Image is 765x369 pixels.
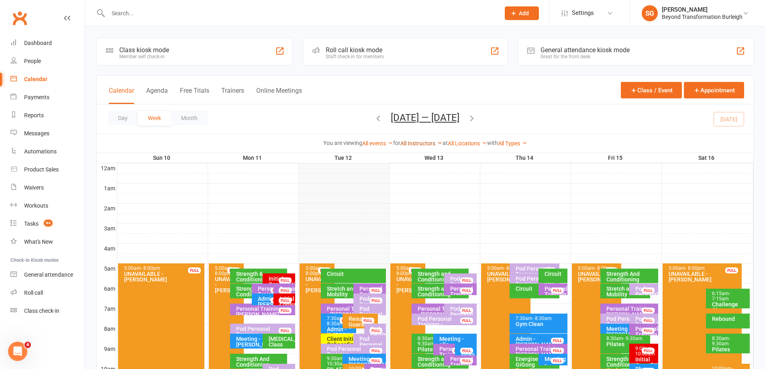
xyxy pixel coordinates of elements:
div: Results Guarantee Program Onboarding - [PERSON_NAME]... [348,316,376,350]
div: Pod Personal Training - [PERSON_NAME], [PERSON_NAME] [326,346,384,369]
div: UNAVAILABLE - [PERSON_NAME] [396,276,424,293]
div: General attendance [24,271,73,278]
div: Calendar [24,76,47,82]
div: Circuit [326,271,384,277]
div: Personal Training - [PERSON_NAME] Rouge [635,326,657,354]
div: Strength & Conditioning [236,271,286,282]
span: - 8:00pm [504,265,523,271]
div: Stretch and Mobility [606,286,649,297]
div: FULL [369,358,382,364]
div: Class kiosk mode [119,46,169,54]
span: - 9:30am [623,336,643,341]
div: Pod Personal Training - [PERSON_NAME] [236,326,294,343]
a: All Types [498,140,527,147]
div: [PERSON_NAME] [662,6,743,13]
div: FULL [551,287,564,294]
div: 7:30am [515,316,566,321]
div: FULL [271,298,284,304]
div: Admin - [PERSON_NAME] [515,336,566,347]
div: Strength And Conditioning [236,356,286,367]
span: - 8:00pm [685,265,705,271]
a: Calendar [10,70,85,88]
span: - 10:30am [327,356,347,367]
div: Pod Personal Training - [PERSON_NAME], [PERSON_NAME] [450,276,475,310]
span: - 8:30am [327,316,345,326]
span: - 7:15am [712,291,730,302]
div: FULL [227,267,240,273]
div: 9:30am [326,356,355,367]
button: Calendar [109,87,134,104]
div: General attendance kiosk mode [541,46,630,54]
div: Meeting - [PERSON_NAME] [236,336,286,347]
div: Pod Personal Training - [GEOGRAPHIC_DATA][PERSON_NAME] [359,306,384,340]
div: FULL [551,348,564,354]
th: Tue 12 [298,153,389,163]
div: 5:00am [487,266,529,271]
span: Add [519,10,529,16]
a: All events [362,140,393,147]
div: FULL [551,358,564,364]
button: Add [505,6,539,20]
div: Roll call [24,289,43,296]
div: FULL [642,318,655,324]
iframe: Intercom live chat [8,342,27,361]
div: Roll call kiosk mode [326,46,384,54]
span: - 9:30am [418,336,436,347]
th: Sat 16 [661,153,753,163]
div: Payments [24,94,49,100]
div: FULL [361,318,374,324]
div: Personal Training - [PERSON_NAME] [279,286,294,308]
div: Admin [PERSON_NAME] [257,296,286,307]
div: Personal Training - [PERSON_NAME] [606,306,657,317]
div: Class check-in [24,308,59,314]
div: FULL [551,338,564,344]
span: - 8:00pm [396,265,414,276]
th: 7am [97,304,117,314]
button: Agenda [146,87,168,104]
a: Reports [10,106,85,124]
div: Automations [24,148,57,155]
th: 5am [97,263,117,273]
span: - 8:00pm [306,265,324,276]
div: FULL [460,308,473,314]
div: Client Initial Onboarding Session. - [PERSON_NAME]... [326,336,376,359]
a: Roll call [10,284,85,302]
span: - 8:00pm [141,265,160,271]
div: Pod Personal Training - [PERSON_NAME] [450,306,475,334]
strong: with [487,140,498,146]
button: [DATE] — [DATE] [391,112,459,123]
div: FULL [271,287,284,294]
div: FULL [725,267,738,273]
div: Challenge Class (challengers only) [712,302,748,324]
a: Waivers [10,179,85,197]
div: Meeting - [PERSON_NAME] Goal setting seminar [606,326,649,349]
th: 2am [97,203,117,213]
div: Personal Training - [PERSON_NAME] [544,286,566,308]
div: FULL [642,287,655,294]
div: 8:30am [417,336,445,347]
th: 4am [97,243,117,253]
div: Staff check-in for members [326,54,384,59]
div: Meeting - elle, [PERSON_NAME] [439,336,475,353]
div: FULL [543,267,556,273]
a: All Locations [448,140,487,147]
div: Initial Consultation - [PERSON_NAME] [PERSON_NAME] [279,296,294,324]
th: 12am [97,163,117,173]
div: Pod Personal Training - [PERSON_NAME] [359,336,384,364]
div: sup sales [461,346,475,357]
a: People [10,52,85,70]
div: Member self check-in [119,54,169,59]
div: Pod Personal Training - [PERSON_NAME] [515,276,558,293]
div: Gym Clean [515,321,566,327]
a: General attendance kiosk mode [10,266,85,284]
div: Great for the front desk [541,54,630,59]
div: Pod Personal Training - [GEOGRAPHIC_DATA][PERSON_NAME], [PERSON_NAME]... [635,316,657,355]
div: 5:00am [214,266,243,276]
div: Reports [24,112,44,118]
button: Trainers [221,87,244,104]
div: Pilates [417,347,445,352]
span: - 10:00am [635,346,655,357]
div: UNAVAILABLE - [PERSON_NAME] [124,271,203,282]
div: Dashboard [24,40,52,46]
div: 5:00am [124,266,203,271]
